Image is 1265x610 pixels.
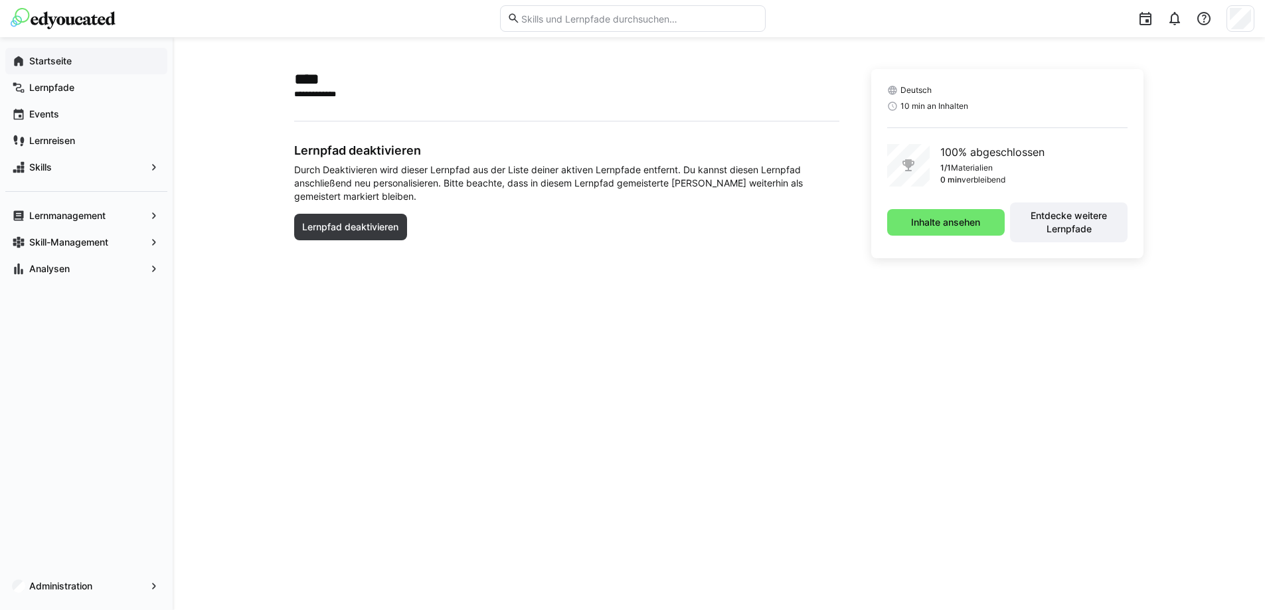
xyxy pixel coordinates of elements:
[940,175,962,185] p: 0 min
[940,163,951,173] p: 1/1
[900,101,968,112] span: 10 min an Inhalten
[909,216,982,229] span: Inhalte ansehen
[962,175,1005,185] p: verbleibend
[520,13,758,25] input: Skills und Lernpfade durchsuchen…
[1017,209,1121,236] span: Entdecke weitere Lernpfade
[294,143,839,158] h3: Lernpfad deaktivieren
[294,214,408,240] button: Lernpfad deaktivieren
[887,209,1005,236] button: Inhalte ansehen
[951,163,993,173] p: Materialien
[300,220,400,234] span: Lernpfad deaktivieren
[900,85,932,96] span: Deutsch
[294,163,839,203] span: Durch Deaktivieren wird dieser Lernpfad aus der Liste deiner aktiven Lernpfade entfernt. Du kanns...
[940,144,1045,160] p: 100% abgeschlossen
[1010,202,1128,242] button: Entdecke weitere Lernpfade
